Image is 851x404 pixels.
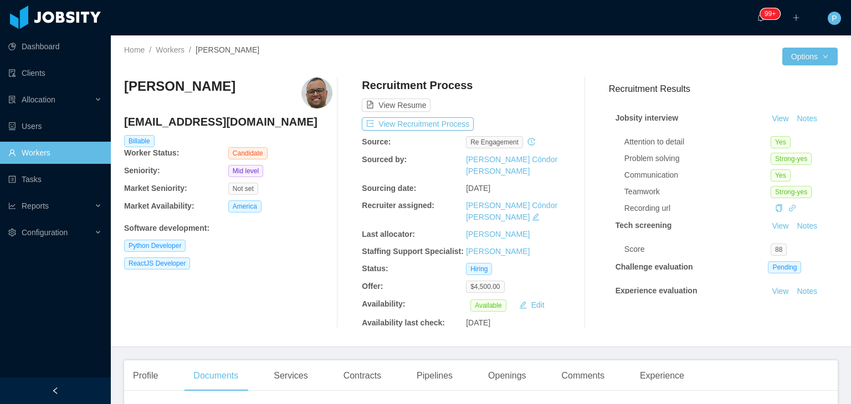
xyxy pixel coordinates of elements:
[771,153,812,165] span: Strong-yes
[124,360,167,391] div: Profile
[479,360,535,391] div: Openings
[631,360,693,391] div: Experience
[362,247,464,256] b: Staffing Support Specialist:
[124,45,145,54] a: Home
[624,186,771,198] div: Teamwork
[124,148,179,157] b: Worker Status:
[362,230,415,239] b: Last allocator:
[22,228,68,237] span: Configuration
[466,230,530,239] a: [PERSON_NAME]
[832,12,837,25] span: P
[760,8,780,19] sup: 1741
[768,261,801,273] span: Pending
[8,142,102,164] a: icon: userWorkers
[196,45,259,54] span: [PERSON_NAME]
[124,224,209,232] b: Software development :
[624,153,771,164] div: Problem solving
[771,244,787,256] span: 88
[775,204,783,212] i: icon: copy
[8,96,16,103] i: icon: solution
[362,282,383,291] b: Offer:
[301,77,332,108] img: c9277630-909a-4279-be11-392ace2d8181_684359e51b916-400w.png
[768,221,792,230] a: View
[8,62,102,84] a: icon: auditClients
[124,114,332,130] h4: [EMAIL_ADDRESS][DOMAIN_NAME]
[466,247,530,256] a: [PERSON_NAME]
[466,263,492,275] span: Hiring
[771,186,812,198] span: Strong-yes
[8,229,16,236] i: icon: setting
[771,169,791,182] span: Yes
[792,112,822,126] button: Notes
[124,240,186,252] span: Python Developer
[553,360,613,391] div: Comments
[156,45,184,54] a: Workers
[792,285,822,298] button: Notes
[466,155,557,175] a: [PERSON_NAME] Cóndor [PERSON_NAME]
[124,166,160,175] b: Seniority:
[624,136,771,148] div: Attention to detail
[265,360,316,391] div: Services
[771,136,791,148] span: Yes
[362,318,445,327] b: Availability last check:
[124,135,155,147] span: Billable
[362,201,434,210] b: Recruiter assigned:
[768,114,792,123] a: View
[362,155,407,164] b: Sourced by:
[124,184,187,193] b: Market Seniority:
[362,99,430,112] button: icon: file-textView Resume
[228,183,258,195] span: Not set
[362,117,474,131] button: icon: exportView Recruitment Process
[124,77,235,95] h3: [PERSON_NAME]
[466,201,557,221] a: [PERSON_NAME] Cóndor [PERSON_NAME]
[527,138,535,146] i: icon: history
[124,257,190,270] span: ReactJS Developer
[8,202,16,210] i: icon: line-chart
[124,201,194,210] b: Market Availability:
[515,298,549,312] button: icon: editEdit
[362,137,391,146] b: Source:
[616,286,698,295] strong: Experience evaluation
[228,147,268,159] span: Candidate
[335,360,390,391] div: Contracts
[189,45,191,54] span: /
[624,169,771,181] div: Communication
[782,48,838,65] button: Optionsicon: down
[8,168,102,190] a: icon: profileTasks
[22,201,49,210] span: Reports
[362,101,430,110] a: icon: file-textView Resume
[616,113,679,122] strong: Jobsity interview
[532,213,540,221] i: icon: edit
[788,204,796,213] a: icon: link
[775,203,783,214] div: Copy
[184,360,247,391] div: Documents
[768,287,792,296] a: View
[362,184,416,193] b: Sourcing date:
[466,184,490,193] span: [DATE]
[362,264,388,273] b: Status:
[624,244,771,255] div: Score
[8,115,102,137] a: icon: robotUsers
[616,262,693,271] strong: Challenge evaluation
[8,35,102,58] a: icon: pie-chartDashboard
[22,95,55,104] span: Allocation
[408,360,462,391] div: Pipelines
[792,14,800,22] i: icon: plus
[609,82,838,96] h3: Recruitment Results
[362,120,474,128] a: icon: exportView Recruitment Process
[228,165,263,177] span: Mid level
[624,203,771,214] div: Recording url
[757,14,765,22] i: icon: bell
[149,45,151,54] span: /
[788,204,796,212] i: icon: link
[616,221,672,230] strong: Tech screening
[228,200,262,213] span: America
[466,136,523,148] span: re engagement
[792,220,822,233] button: Notes
[362,299,405,308] b: Availability:
[466,281,504,293] span: $4,500.00
[466,318,490,327] span: [DATE]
